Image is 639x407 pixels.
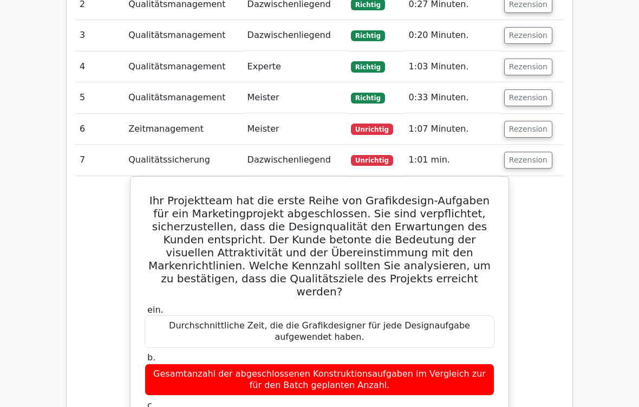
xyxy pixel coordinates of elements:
[504,121,552,138] button: Rezension
[144,195,495,299] h5: Ihr Projektteam hat die erste Reihe von Grafikdesign-Aufgaben für ein Marketingprojekt abgeschlos...
[504,59,552,76] button: Rezension
[75,114,124,145] td: 6
[405,83,500,114] td: 0:33 Minuten.
[147,353,155,363] span: b.
[351,62,385,73] span: Richtig
[351,156,393,166] span: Unrichtig
[124,21,243,51] td: Qualitätsmanagement
[145,364,494,397] div: Gesamtanzahl der abgeschlossenen Konstruktionsaufgaben im Vergleich zur für den Batch geplanten A...
[124,145,243,176] td: Qualitätssicherung
[75,145,124,176] td: 7
[504,90,552,107] button: Rezension
[145,316,494,348] div: Durchschnittliche Zeit, die die Grafikdesigner für jede Designaufgabe aufgewendet haben.
[243,52,347,83] td: Experte
[243,21,347,51] td: Dazwischenliegend
[504,152,552,169] button: Rezension
[243,114,347,145] td: Meister
[243,83,347,114] td: Meister
[147,305,164,315] span: ein.
[351,31,385,42] span: Richtig
[124,114,243,145] td: Zeitmanagement
[405,114,500,145] td: 1:07 Minuten.
[351,93,385,104] span: Richtig
[75,52,124,83] td: 4
[405,145,500,176] td: 1:01 min.
[75,83,124,114] td: 5
[405,21,500,51] td: 0:20 Minuten.
[243,145,347,176] td: Dazwischenliegend
[124,83,243,114] td: Qualitätsmanagement
[351,124,393,135] span: Unrichtig
[75,21,124,51] td: 3
[504,28,552,44] button: Rezension
[124,52,243,83] td: Qualitätsmanagement
[405,52,500,83] td: 1:03 Minuten.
